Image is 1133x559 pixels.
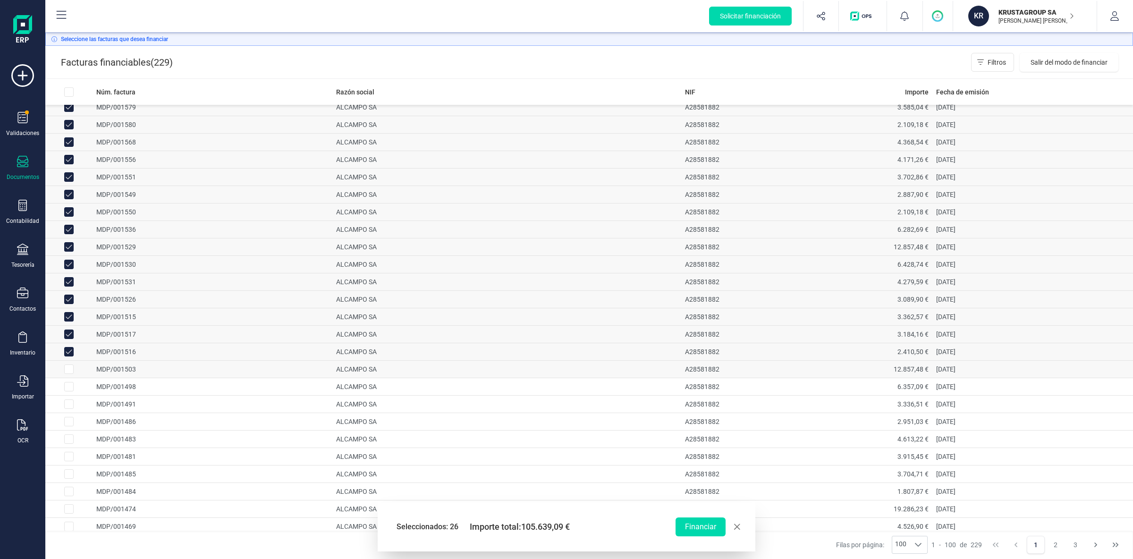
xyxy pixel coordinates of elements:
[932,466,1133,483] td: [DATE]
[932,483,1133,500] td: [DATE]
[332,221,681,238] td: ALCAMPO SA
[332,396,681,413] td: ALCAMPO SA
[17,437,28,444] div: OCR
[93,518,332,535] td: MDP/001469
[332,361,681,378] td: ALCAMPO SA
[807,203,932,221] td: 2.109,18 €
[332,291,681,308] td: ALCAMPO SA
[807,221,932,238] td: 6.282,69 €
[709,7,792,25] button: Solicitar financiación
[932,186,1133,203] td: [DATE]
[64,137,74,147] div: Row Unselected 59278661-9fa8-4a69-af19-a84e1e935c0a
[61,35,168,43] span: Seleccione las facturas que desea financiar
[932,291,1133,308] td: [DATE]
[64,522,74,531] div: Row Selected 3653267e-9238-4d55-8c2b-bc6a4b2196ae
[93,326,332,343] td: MDP/001517
[807,378,932,396] td: 6.357,09 €
[681,238,807,256] td: A28581882
[850,11,875,21] img: Logo de OPS
[681,431,807,448] td: A28581882
[932,99,1133,116] td: [DATE]
[968,6,989,26] div: KR
[807,518,932,535] td: 4.526,90 €
[1107,536,1125,554] button: Last Page
[9,305,36,313] div: Contactos
[932,448,1133,466] td: [DATE]
[681,116,807,134] td: A28581882
[971,540,982,550] span: 229
[64,417,74,426] div: Row Selected 90497cbb-0685-4de5-aa65-c4a9d0a52d58
[332,466,681,483] td: ALCAMPO SA
[64,347,74,356] div: Row Unselected e2006dbc-f007-4650-90a4-a029c3682047
[64,102,74,112] div: Row Unselected 6513eb52-9c1b-4583-b9ca-fe80122914c2
[807,116,932,134] td: 2.109,18 €
[807,396,932,413] td: 3.336,51 €
[807,326,932,343] td: 3.184,16 €
[807,466,932,483] td: 3.704,71 €
[332,500,681,518] td: ALCAMPO SA
[807,431,932,448] td: 4.613,22 €
[93,413,332,431] td: MDP/001486
[332,518,681,535] td: ALCAMPO SA
[681,169,807,186] td: A28581882
[93,291,332,308] td: MDP/001526
[932,326,1133,343] td: [DATE]
[807,186,932,203] td: 2.887,90 €
[64,190,74,199] div: Row Unselected 8aa54501-f46a-4f91-a7af-7ddf7dcda4b6
[93,186,332,203] td: MDP/001549
[681,343,807,361] td: A28581882
[681,151,807,169] td: A28581882
[64,364,74,374] div: Row Selected 765ca136-3420-4457-80b9-6d8677dda737
[945,540,956,550] span: 100
[7,173,39,181] div: Documentos
[332,273,681,291] td: ALCAMPO SA
[93,238,332,256] td: MDP/001529
[836,536,928,554] div: Filas por página:
[932,221,1133,238] td: [DATE]
[12,393,34,400] div: Importar
[807,134,932,151] td: 4.368,54 €
[332,483,681,500] td: ALCAMPO SA
[807,256,932,273] td: 6.428,74 €
[64,260,74,269] div: Row Unselected 07ba1ede-57c7-4c1d-8e1b-dee852a02556
[681,361,807,378] td: A28581882
[13,15,32,45] img: Logo Finanedi
[807,308,932,326] td: 3.362,57 €
[470,520,570,534] span: Importe total: 105.639,09 €
[64,312,74,322] div: Row Unselected 01de38b4-daf0-429d-87ec-5f140ef04555
[64,504,74,514] div: Row Selected 8f4045a7-1f15-4b70-8a67-e725906ee984
[64,242,74,252] div: Row Unselected e6bdbcbe-14c7-4a6e-b855-e9ac11f8ec87
[932,134,1133,151] td: [DATE]
[1047,536,1065,554] button: Page 2
[987,536,1005,554] button: First Page
[332,151,681,169] td: ALCAMPO SA
[10,349,35,356] div: Inventario
[93,221,332,238] td: MDP/001536
[681,326,807,343] td: A28581882
[681,186,807,203] td: A28581882
[681,308,807,326] td: A28581882
[931,540,935,550] span: 1
[154,56,169,69] span: 229
[988,58,1006,67] span: Filtros
[932,169,1133,186] td: [DATE]
[960,540,967,550] span: de
[998,17,1074,25] p: [PERSON_NAME] [PERSON_NAME]
[932,256,1133,273] td: [DATE]
[998,8,1074,17] p: KRUSTAGROUP SA
[93,256,332,273] td: MDP/001530
[6,129,39,137] div: Validaciones
[807,273,932,291] td: 4.279,59 €
[681,134,807,151] td: A28581882
[932,151,1133,169] td: [DATE]
[807,291,932,308] td: 3.089,90 €
[720,11,781,21] span: Solicitar financiación
[932,518,1133,535] td: [DATE]
[64,330,74,339] div: Row Unselected a1de1a02-e210-47ba-a47d-c0605a21a9e2
[332,413,681,431] td: ALCAMPO SA
[93,466,332,483] td: MDP/001485
[64,120,74,129] div: Row Unselected cd79a565-5721-4a73-8f43-bbeee6278c39
[1007,536,1025,554] button: Previous Page
[932,273,1133,291] td: [DATE]
[681,396,807,413] td: A28581882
